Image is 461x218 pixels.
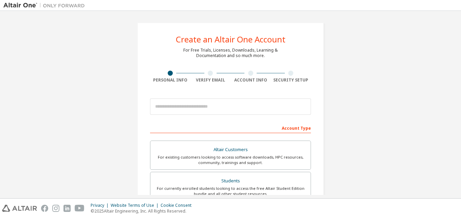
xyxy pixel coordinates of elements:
[176,35,285,43] div: Create an Altair One Account
[75,205,85,212] img: youtube.svg
[41,205,48,212] img: facebook.svg
[63,205,71,212] img: linkedin.svg
[154,176,307,186] div: Students
[230,77,271,83] div: Account Info
[150,122,311,133] div: Account Type
[91,203,111,208] div: Privacy
[111,203,161,208] div: Website Terms of Use
[183,48,278,58] div: For Free Trials, Licenses, Downloads, Learning & Documentation and so much more.
[154,155,307,165] div: For existing customers looking to access software downloads, HPC resources, community, trainings ...
[154,145,307,155] div: Altair Customers
[190,77,231,83] div: Verify Email
[161,203,196,208] div: Cookie Consent
[150,77,190,83] div: Personal Info
[52,205,59,212] img: instagram.svg
[154,186,307,197] div: For currently enrolled students looking to access the free Altair Student Edition bundle and all ...
[2,205,37,212] img: altair_logo.svg
[271,77,311,83] div: Security Setup
[91,208,196,214] p: © 2025 Altair Engineering, Inc. All Rights Reserved.
[3,2,88,9] img: Altair One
